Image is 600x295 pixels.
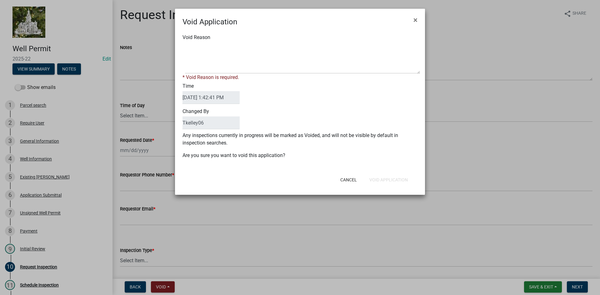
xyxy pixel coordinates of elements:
h4: Void Application [182,16,237,27]
label: Void Reason [182,35,210,40]
span: × [413,16,417,24]
p: Are you sure you want to void this application? [182,152,417,159]
div: * Void Reason is required. [182,74,417,81]
p: Any inspections currently in progress will be marked as Voided, and will not be visible by defaul... [182,132,417,147]
button: Cancel [335,174,362,185]
input: ClosedBy [182,116,240,129]
label: Time [182,84,240,104]
label: Changed By [182,109,240,129]
input: DateTime [182,91,240,104]
button: Close [408,11,422,29]
button: Void Application [364,174,413,185]
textarea: Void Reason [185,42,420,74]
